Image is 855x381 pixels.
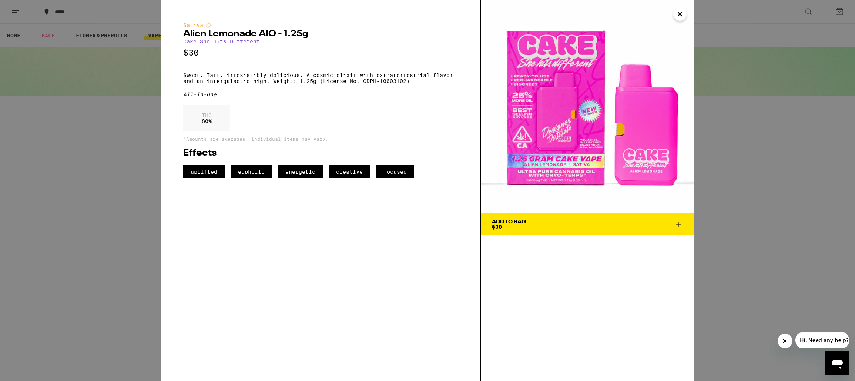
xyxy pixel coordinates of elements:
span: euphoric [231,165,272,178]
p: THC [202,112,212,118]
div: Add To Bag [492,219,526,224]
h2: Effects [183,149,458,158]
span: creative [329,165,370,178]
p: $30 [183,48,458,57]
iframe: Message from company [795,332,849,348]
div: All-In-One [183,91,458,97]
span: focused [376,165,414,178]
a: Cake She Hits Different [183,39,260,44]
span: $30 [492,224,502,230]
h2: Alien Lemonade AIO - 1.25g [183,30,458,39]
div: 80 % [183,105,230,131]
span: energetic [278,165,323,178]
span: uplifted [183,165,225,178]
button: Add To Bag$30 [481,213,694,235]
button: Close [673,7,687,21]
p: Sweet. Tart. irresistibly delicious. A cosmic elixir with extraterrestrial flavor and an intergal... [183,72,458,84]
div: Sativa [183,22,458,28]
iframe: Button to launch messaging window [825,351,849,375]
iframe: Close message [778,334,792,348]
img: sativaColor.svg [206,22,212,28]
p: *Amounts are averages, individual items may vary. [183,137,458,141]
